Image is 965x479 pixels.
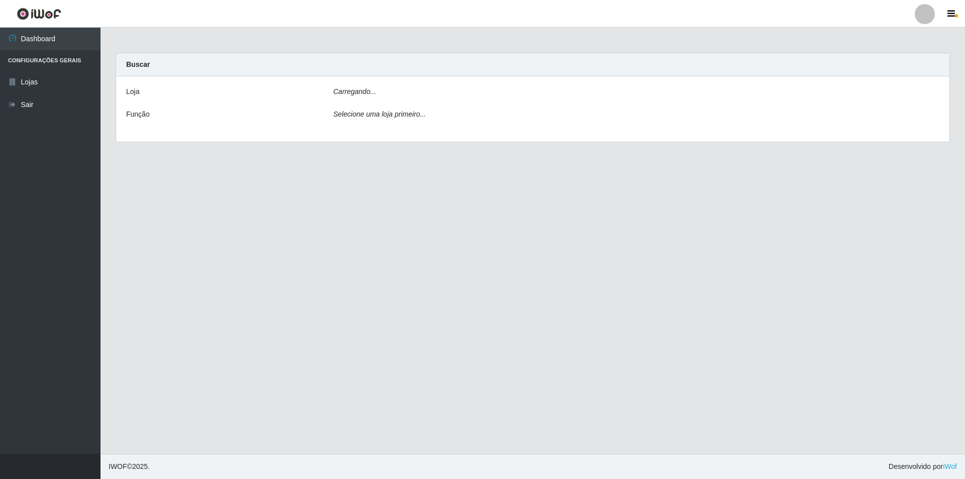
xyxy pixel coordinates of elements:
strong: Buscar [126,60,150,68]
i: Carregando... [333,87,376,95]
span: IWOF [109,462,127,470]
span: © 2025 . [109,461,150,472]
label: Loja [126,86,139,97]
a: iWof [943,462,957,470]
img: CoreUI Logo [17,8,61,20]
label: Função [126,109,150,120]
span: Desenvolvido por [889,461,957,472]
i: Selecione uma loja primeiro... [333,110,426,118]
